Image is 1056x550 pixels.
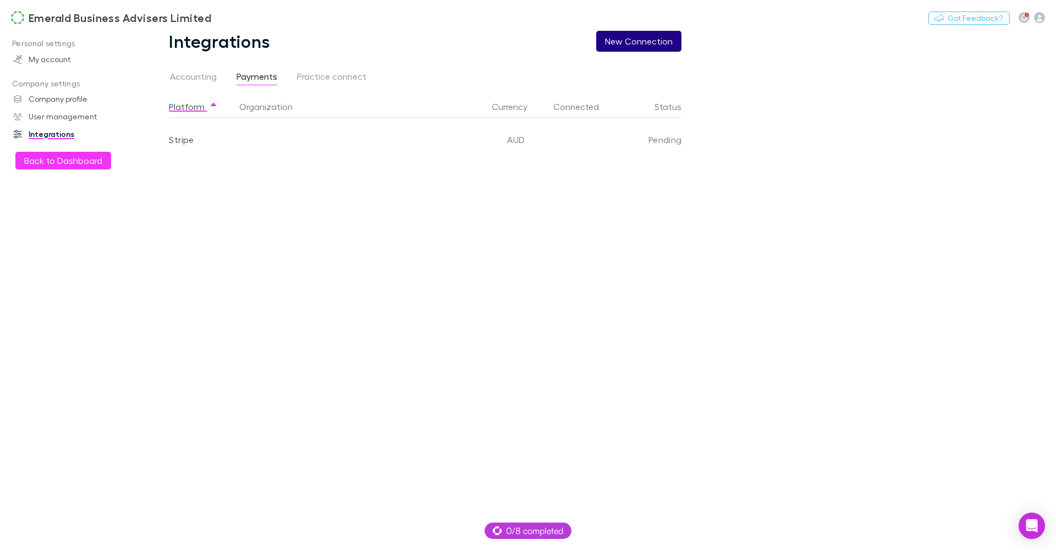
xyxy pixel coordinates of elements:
div: Pending [624,118,681,162]
a: Company profile [2,90,140,108]
p: Company settings [2,77,140,91]
button: Status [654,96,695,118]
span: Practice connect [297,71,366,85]
button: Organization [239,96,306,118]
button: New Connection [596,31,681,52]
a: My account [2,51,140,68]
button: Got Feedback? [928,12,1010,25]
div: AUD [483,118,549,162]
button: Back to Dashboard [15,152,111,169]
span: Payments [237,71,277,85]
button: Platform [169,96,218,118]
h3: Emerald Business Advisers Limited [29,11,211,24]
img: Emerald Business Advisers Limited's Logo [11,11,24,24]
button: Currency [492,96,541,118]
a: Integrations [2,125,140,143]
div: Open Intercom Messenger [1019,513,1045,539]
a: User management [2,108,140,125]
button: Connected [553,96,612,118]
a: Emerald Business Advisers Limited [4,4,218,31]
p: Personal settings [2,37,140,51]
h1: Integrations [169,31,270,52]
span: Accounting [170,71,217,85]
div: Stripe [169,118,235,162]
